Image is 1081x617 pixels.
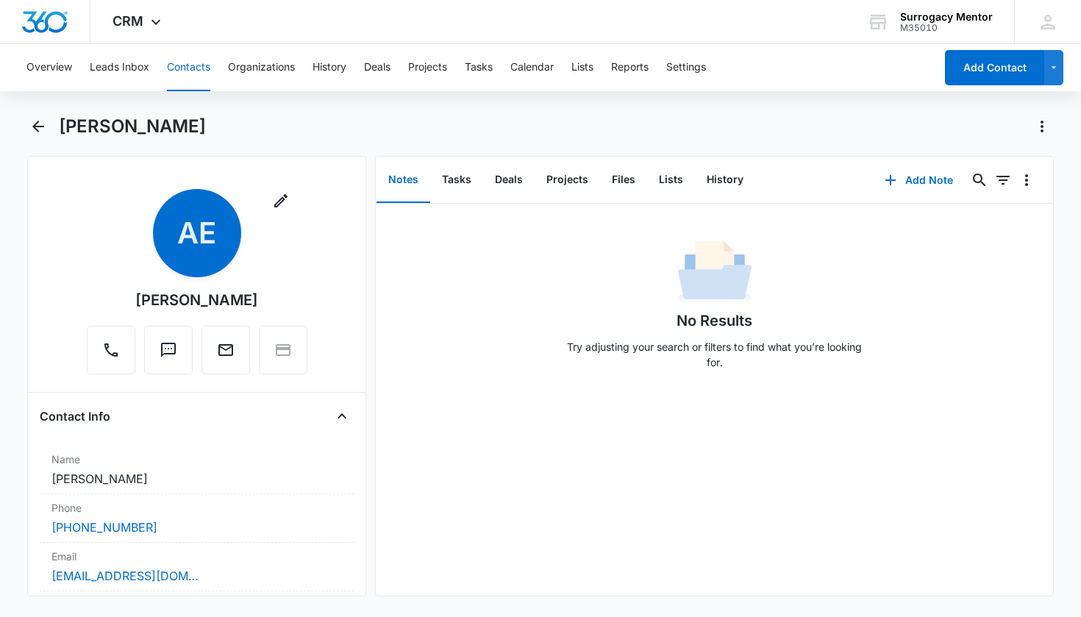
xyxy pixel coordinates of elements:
a: Text [144,349,193,361]
label: Name [51,452,343,467]
button: Reports [611,44,649,91]
button: History [313,44,346,91]
button: Lists [571,44,593,91]
button: Organizations [228,44,295,91]
button: Tasks [465,44,493,91]
button: Lists [647,157,695,203]
button: Files [600,157,647,203]
button: Add Note [870,163,968,198]
h1: No Results [677,310,752,332]
button: Notes [377,157,430,203]
button: Email [201,326,250,374]
div: account id [900,23,993,33]
button: Deals [483,157,535,203]
button: Settings [666,44,706,91]
label: Email [51,549,343,564]
button: Leads Inbox [90,44,149,91]
dd: [PERSON_NAME] [51,470,343,488]
a: Call [87,349,135,361]
button: Call [87,326,135,374]
h1: [PERSON_NAME] [59,115,206,138]
button: History [695,157,755,203]
button: Projects [408,44,447,91]
div: [PERSON_NAME] [135,289,258,311]
button: Projects [535,157,600,203]
button: Add Contact [945,50,1044,85]
button: Actions [1030,115,1054,138]
a: Email [201,349,250,361]
div: Phone[PHONE_NUMBER] [40,494,354,543]
span: CRM [113,13,143,29]
button: Filters [991,168,1015,192]
button: Tasks [430,157,483,203]
button: Calendar [510,44,554,91]
button: Close [330,404,354,428]
img: No Data [678,236,752,310]
button: Deals [364,44,390,91]
button: Overview [26,44,72,91]
div: account name [900,11,993,23]
h4: Contact Info [40,407,110,425]
a: [PHONE_NUMBER] [51,518,157,536]
span: AE [153,189,241,277]
button: Search... [968,168,991,192]
label: Phone [51,500,343,516]
button: Text [144,326,193,374]
button: Back [27,115,50,138]
button: Overflow Menu [1015,168,1038,192]
button: Contacts [167,44,210,91]
p: Try adjusting your search or filters to find what you’re looking for. [560,339,869,370]
div: Name[PERSON_NAME] [40,446,354,494]
a: [EMAIL_ADDRESS][DOMAIN_NAME] [51,567,199,585]
div: Email[EMAIL_ADDRESS][DOMAIN_NAME] [40,543,354,591]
